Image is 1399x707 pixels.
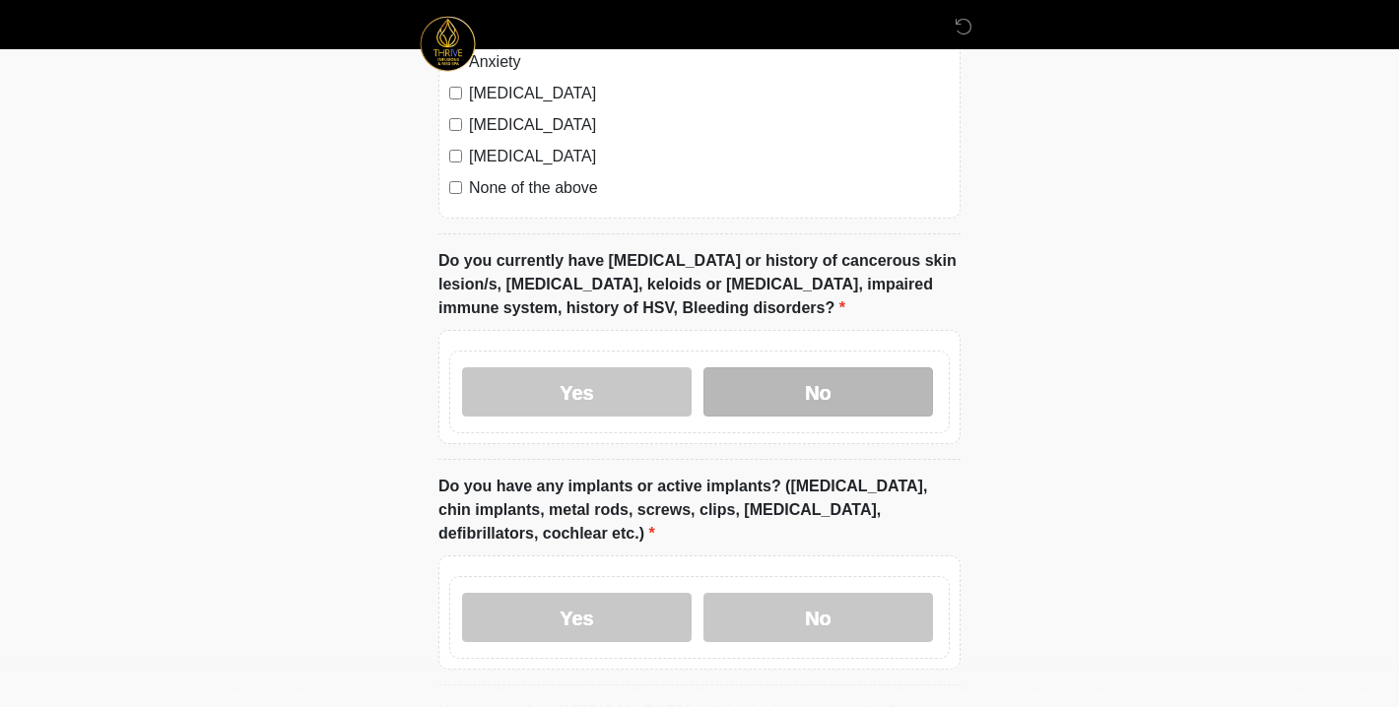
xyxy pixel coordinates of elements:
[703,367,933,417] label: No
[449,118,462,131] input: [MEDICAL_DATA]
[419,15,477,73] img: Thrive Infusions & MedSpa Logo
[469,145,950,168] label: [MEDICAL_DATA]
[469,82,950,105] label: [MEDICAL_DATA]
[449,87,462,99] input: [MEDICAL_DATA]
[438,249,961,320] label: Do you currently have [MEDICAL_DATA] or history of cancerous skin lesion/s, [MEDICAL_DATA], keloi...
[469,176,950,200] label: None of the above
[469,113,950,137] label: [MEDICAL_DATA]
[703,593,933,642] label: No
[438,475,961,546] label: Do you have any implants or active implants? ([MEDICAL_DATA], chin implants, metal rods, screws, ...
[462,593,692,642] label: Yes
[449,150,462,162] input: [MEDICAL_DATA]
[449,181,462,194] input: None of the above
[462,367,692,417] label: Yes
